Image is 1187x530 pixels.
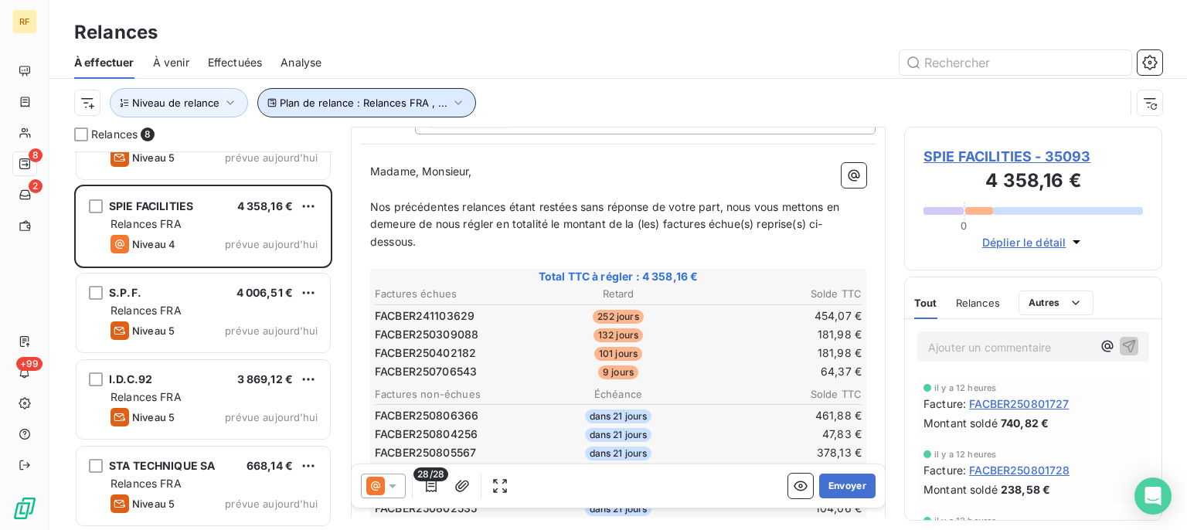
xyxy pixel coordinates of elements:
span: dans 21 jours [585,409,652,423]
span: il y a 12 heures [934,383,996,392]
img: Logo LeanPay [12,496,37,521]
span: prévue aujourd’hui [225,151,318,164]
td: FACBER250804256 [374,426,536,443]
span: FACBER250706543 [375,364,477,379]
button: Autres [1019,290,1093,315]
span: Madame, Monsieur, [370,165,472,178]
span: 132 jours [593,328,643,342]
th: Factures échues [374,286,536,302]
input: Rechercher [900,50,1131,75]
span: STA TECHNIQUE SA [109,459,215,472]
span: Analyse [281,55,321,70]
span: Tout [914,297,937,309]
td: 461,88 € [701,407,862,424]
span: Déplier le détail [982,234,1066,250]
span: 4 006,51 € [236,286,294,299]
span: Nos précédentes relances étant restées sans réponse de votre part, nous vous mettons en demeure d... [370,200,842,249]
span: Relances FRA [111,390,182,403]
td: FACBER250806366 [374,407,536,424]
span: Relances FRA [111,477,182,490]
span: SPIE FACILITIES - 35093 [923,146,1143,167]
td: 64,37 € [701,363,862,380]
span: À effectuer [74,55,134,70]
span: FACBER250402182 [375,345,476,361]
span: 8 [141,127,155,141]
td: 181,98 € [701,345,862,362]
span: À venir [153,55,189,70]
span: 2 [29,179,43,193]
span: 252 jours [593,310,643,324]
span: prévue aujourd’hui [225,498,318,510]
div: RF [12,9,37,34]
span: FACBER250801727 [969,396,1069,412]
span: 668,14 € [247,459,293,472]
span: Niveau 5 [132,324,175,337]
th: Solde TTC [701,386,862,403]
button: Déplier le détail [978,233,1090,251]
span: 0 [961,219,967,232]
td: 181,98 € [701,326,862,343]
span: Niveau de relance [132,97,219,109]
span: FACBER250309088 [375,327,478,342]
th: Échéance [537,386,699,403]
span: Effectuées [208,55,263,70]
h3: 4 358,16 € [923,167,1143,198]
span: Relances [956,297,1000,309]
span: 3 869,12 € [237,372,294,386]
span: 740,82 € [1001,415,1049,431]
span: prévue aujourd’hui [225,324,318,337]
span: Plan de relance : Relances FRA , ... [280,97,447,109]
h3: Relances [74,19,158,46]
span: Niveau 5 [132,498,175,510]
span: Montant soldé [923,481,998,498]
span: Niveau 5 [132,151,175,164]
span: Relances FRA [111,304,182,317]
td: 47,83 € [701,426,862,443]
span: S.P.F. [109,286,141,299]
button: Niveau de relance [110,88,248,117]
button: Plan de relance : Relances FRA , ... [257,88,476,117]
span: I.D.C.92 [109,372,152,386]
span: SPIE FACILITIES [109,199,193,212]
span: 4 358,16 € [237,199,294,212]
span: il y a 12 heures [934,450,996,459]
span: 8 [29,148,43,162]
td: FACBER250805567 [374,444,536,461]
span: Relances [91,127,138,142]
span: 28/28 [413,467,448,481]
span: 9 jours [598,365,638,379]
span: Montant soldé [923,415,998,431]
span: prévue aujourd’hui [225,238,318,250]
span: Total TTC à régler : 4 358,16 € [372,269,864,284]
span: +99 [16,357,43,371]
td: 378,13 € [701,444,862,461]
span: il y a 12 heures [934,516,996,525]
td: 104,06 € [701,500,862,517]
span: dans 21 jours [585,502,652,516]
span: 238,58 € [1001,481,1050,498]
span: prévue aujourd’hui [225,411,318,423]
span: Facture : [923,396,966,412]
th: Solde TTC [701,286,862,302]
span: 101 jours [594,347,642,361]
div: Open Intercom Messenger [1134,477,1172,515]
span: FACBER241103629 [375,308,474,324]
span: dans 21 jours [585,447,652,460]
div: grid [74,151,332,530]
span: Niveau 5 [132,411,175,423]
td: FACBER250802535 [374,500,536,517]
span: FACBER250801728 [969,462,1070,478]
th: Factures non-échues [374,386,536,403]
th: Retard [537,286,699,302]
span: Facture : [923,462,966,478]
span: Relances FRA [111,217,182,230]
button: Envoyer [819,474,876,498]
td: 454,07 € [701,307,862,324]
span: dans 21 jours [585,428,652,442]
span: Niveau 4 [132,238,175,250]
